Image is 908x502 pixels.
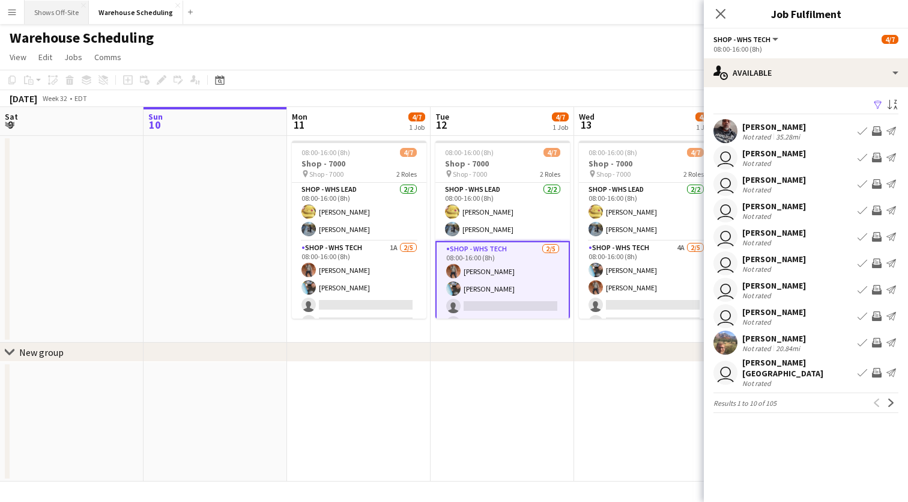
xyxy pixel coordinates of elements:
[38,52,52,63] span: Edit
[74,94,87,103] div: EDT
[713,399,776,408] span: Results 1 to 10 of 105
[882,35,898,44] span: 4/7
[773,344,802,353] div: 20.84mi
[742,254,806,265] div: [PERSON_NAME]
[687,148,704,157] span: 4/7
[64,52,82,63] span: Jobs
[713,35,770,44] span: Shop - WHS Tech
[579,241,713,352] app-card-role: Shop - WHS Tech4A2/508:00-16:00 (8h)[PERSON_NAME][PERSON_NAME]
[400,148,417,157] span: 4/7
[396,170,417,179] span: 2 Roles
[742,132,773,141] div: Not rated
[742,201,806,212] div: [PERSON_NAME]
[704,6,908,22] h3: Job Fulfilment
[5,49,31,65] a: View
[435,111,449,122] span: Tue
[453,170,487,179] span: Shop - 7000
[292,183,426,241] app-card-role: Shop - WHS Lead2/208:00-16:00 (8h)[PERSON_NAME][PERSON_NAME]
[34,49,57,65] a: Edit
[579,183,713,241] app-card-role: Shop - WHS Lead2/208:00-16:00 (8h)[PERSON_NAME][PERSON_NAME]
[89,1,183,24] button: Warehouse Scheduling
[742,212,773,221] div: Not rated
[742,317,773,326] div: Not rated
[742,291,773,300] div: Not rated
[292,158,426,169] h3: Shop - 7000
[552,123,568,132] div: 1 Job
[59,49,87,65] a: Jobs
[596,170,631,179] span: Shop - 7000
[5,111,18,122] span: Sat
[89,49,126,65] a: Comms
[579,158,713,169] h3: Shop - 7000
[742,227,806,238] div: [PERSON_NAME]
[10,29,154,47] h1: Warehouse Scheduling
[713,35,780,44] button: Shop - WHS Tech
[773,132,802,141] div: 35.28mi
[435,241,570,354] app-card-role: Shop - WHS Tech2/508:00-16:00 (8h)[PERSON_NAME][PERSON_NAME]
[445,148,494,157] span: 08:00-16:00 (8h)
[683,170,704,179] span: 2 Roles
[10,52,26,63] span: View
[10,93,37,105] div: [DATE]
[696,123,712,132] div: 1 Job
[409,123,425,132] div: 1 Job
[695,112,712,121] span: 4/7
[742,265,773,274] div: Not rated
[40,94,70,103] span: Week 32
[742,333,806,344] div: [PERSON_NAME]
[577,118,595,132] span: 13
[742,379,773,388] div: Not rated
[25,1,89,24] button: Shows Off-Site
[435,158,570,169] h3: Shop - 7000
[148,111,163,122] span: Sun
[742,280,806,291] div: [PERSON_NAME]
[742,148,806,159] div: [PERSON_NAME]
[408,112,425,121] span: 4/7
[704,58,908,87] div: Available
[292,141,426,319] app-job-card: 08:00-16:00 (8h)4/7Shop - 7000 Shop - 70002 RolesShop - WHS Lead2/208:00-16:00 (8h)[PERSON_NAME][...
[713,44,898,54] div: 08:00-16:00 (8h)
[742,174,806,185] div: [PERSON_NAME]
[292,241,426,352] app-card-role: Shop - WHS Tech1A2/508:00-16:00 (8h)[PERSON_NAME][PERSON_NAME]
[435,183,570,241] app-card-role: Shop - WHS Lead2/208:00-16:00 (8h)[PERSON_NAME][PERSON_NAME]
[579,141,713,319] app-job-card: 08:00-16:00 (8h)4/7Shop - 7000 Shop - 70002 RolesShop - WHS Lead2/208:00-16:00 (8h)[PERSON_NAME][...
[742,185,773,194] div: Not rated
[94,52,121,63] span: Comms
[589,148,637,157] span: 08:00-16:00 (8h)
[543,148,560,157] span: 4/7
[742,307,806,317] div: [PERSON_NAME]
[742,159,773,168] div: Not rated
[742,357,853,379] div: [PERSON_NAME][GEOGRAPHIC_DATA]
[579,111,595,122] span: Wed
[292,111,307,122] span: Mon
[290,118,307,132] span: 11
[742,238,773,247] div: Not rated
[3,118,18,132] span: 9
[435,141,570,319] app-job-card: 08:00-16:00 (8h)4/7Shop - 7000 Shop - 70002 RolesShop - WHS Lead2/208:00-16:00 (8h)[PERSON_NAME][...
[147,118,163,132] span: 10
[309,170,344,179] span: Shop - 7000
[540,170,560,179] span: 2 Roles
[742,121,806,132] div: [PERSON_NAME]
[434,118,449,132] span: 12
[552,112,569,121] span: 4/7
[742,344,773,353] div: Not rated
[19,346,64,358] div: New group
[301,148,350,157] span: 08:00-16:00 (8h)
